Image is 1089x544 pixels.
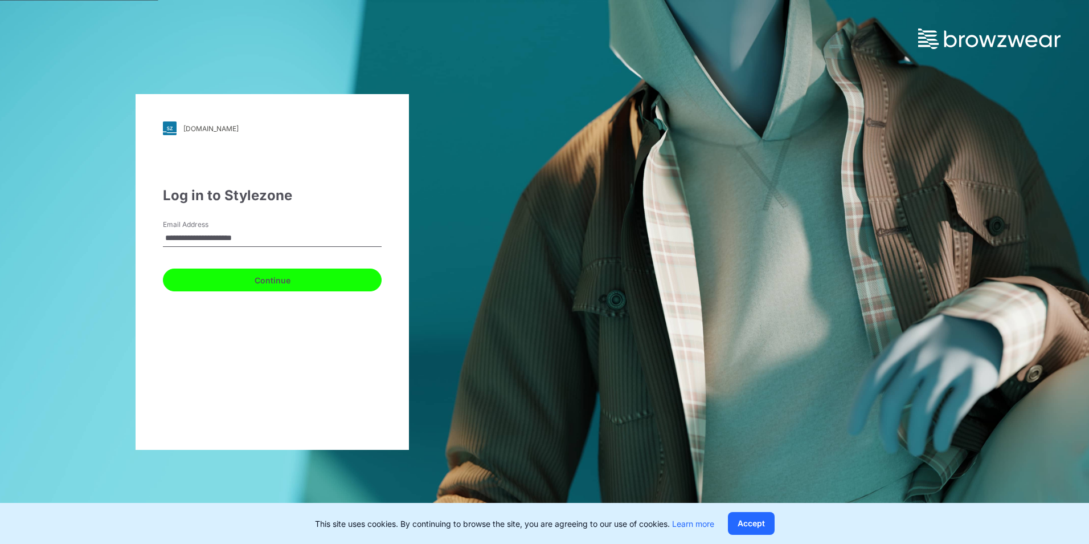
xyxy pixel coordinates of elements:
[163,269,382,291] button: Continue
[163,121,382,135] a: [DOMAIN_NAME]
[163,121,177,135] img: svg+xml;base64,PHN2ZyB3aWR0aD0iMjgiIGhlaWdodD0iMjgiIHZpZXdCb3g9IjAgMCAyOCAyOCIgZmlsbD0ibm9uZSIgeG...
[163,220,243,230] label: Email Address
[183,124,239,133] div: [DOMAIN_NAME]
[163,185,382,206] div: Log in to Stylezone
[728,512,775,535] button: Accept
[918,29,1061,49] img: browzwear-logo.73288ffb.svg
[315,518,714,530] p: This site uses cookies. By continuing to browse the site, you are agreeing to our use of cookies.
[672,519,714,529] a: Learn more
